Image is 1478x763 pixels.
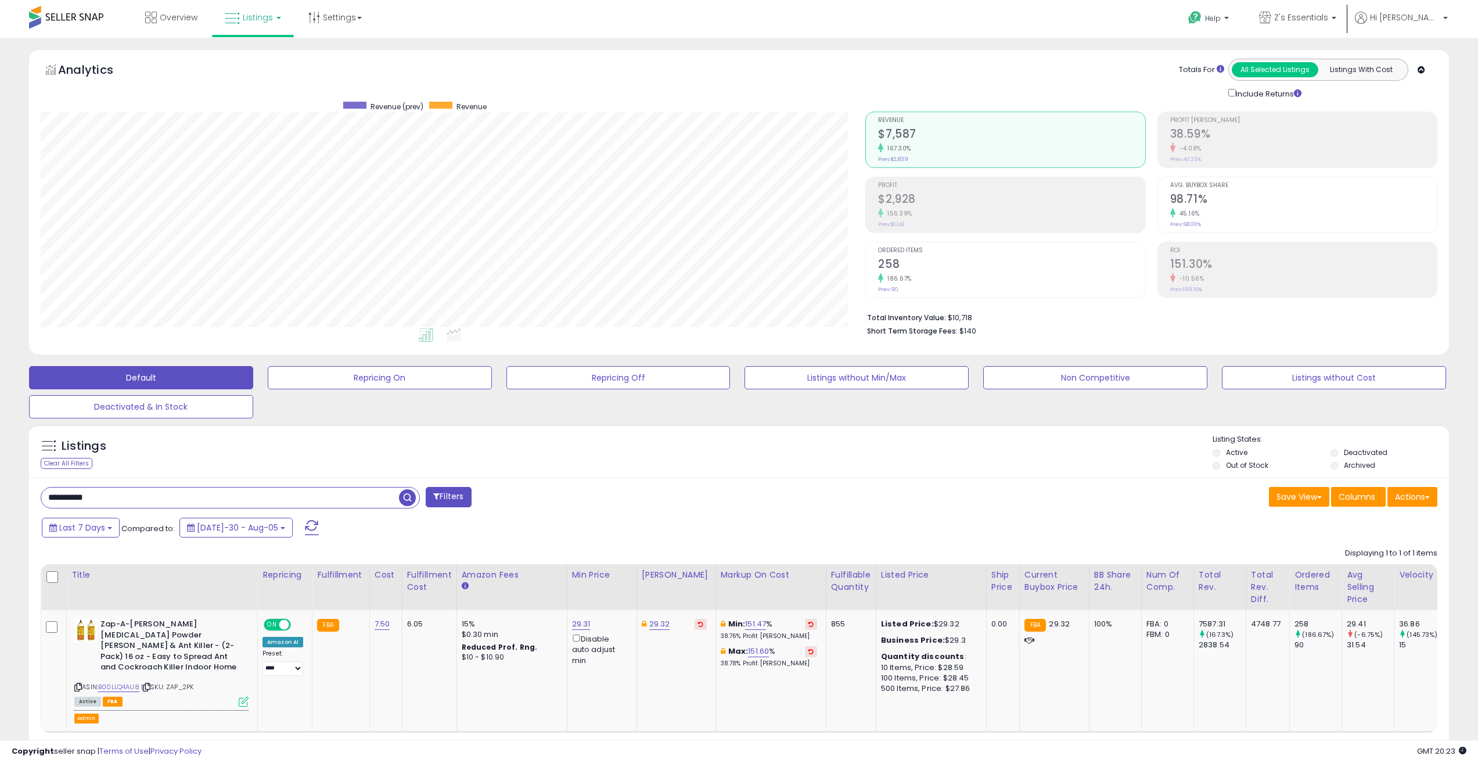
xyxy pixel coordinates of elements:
th: The percentage added to the cost of goods (COGS) that forms the calculator for Min & Max prices. [715,564,826,610]
div: Total Rev. Diff. [1251,569,1285,606]
div: Repricing [262,569,307,581]
small: Prev: 169.16% [1170,286,1202,293]
span: $140 [959,325,976,336]
b: Business Price: [881,635,945,646]
div: $29.3 [881,635,977,646]
button: Actions [1387,487,1437,507]
h2: $2,928 [878,192,1145,208]
small: (167.3%) [1206,630,1234,639]
a: 7.50 [375,618,390,630]
a: 29.32 [649,618,670,630]
a: 29.31 [572,618,591,630]
div: Fulfillable Quantity [831,569,871,593]
p: 38.76% Profit [PERSON_NAME] [721,632,817,640]
small: Prev: $2,839 [878,156,908,163]
h5: Listings [62,438,106,454]
button: Repricing On [268,366,492,389]
small: FBA [317,619,339,632]
div: 29.41 [1347,619,1394,629]
a: 151.60 [748,646,769,657]
div: 10 Items, Price: $28.59 [881,662,977,673]
button: Repricing Off [506,366,731,389]
button: Listings With Cost [1318,62,1404,77]
span: | SKU: ZAP_2PK [141,682,193,692]
label: Active [1226,447,1247,457]
button: Last 7 Days [42,518,120,538]
a: 151.47 [745,618,766,630]
div: Clear All Filters [41,458,92,469]
button: Columns [1331,487,1386,507]
span: Help [1205,13,1221,23]
small: Prev: $1,142 [878,221,905,228]
div: $0.30 min [462,629,558,640]
button: [DATE]-30 - Aug-05 [179,518,293,538]
small: Prev: 68.00% [1170,221,1201,228]
a: Terms of Use [99,746,149,757]
span: Columns [1339,491,1375,503]
small: 186.67% [883,274,912,283]
img: 51FVeAuRipL._SL40_.jpg [74,619,98,642]
strong: Copyright [12,746,54,757]
div: Disable auto adjust min [572,632,628,666]
span: ON [265,620,279,630]
button: Save View [1269,487,1329,507]
div: 6.05 [407,619,448,629]
span: Ordered Items [878,248,1145,254]
span: Hi [PERSON_NAME] [1370,12,1440,23]
div: Displaying 1 to 1 of 1 items [1345,548,1437,559]
div: FBM: 0 [1146,629,1185,640]
div: 100 Items, Price: $28.45 [881,673,977,683]
div: : [881,651,977,662]
span: Profit [878,182,1145,189]
span: 29.32 [1049,618,1070,629]
b: Zap-A-[PERSON_NAME] [MEDICAL_DATA] Powder [PERSON_NAME] & Ant Killer - (2-Pack) 16 oz - Easy to S... [100,619,242,676]
div: % [721,646,817,668]
div: Amazon AI [262,637,303,647]
div: 4748.77 [1251,619,1281,629]
div: 36.86 [1399,619,1446,629]
small: Amazon Fees. [462,581,469,592]
b: Listed Price: [881,618,934,629]
b: Quantity discounts [881,651,965,662]
p: Listing States: [1213,434,1449,445]
div: Totals For [1179,65,1224,76]
small: (186.67%) [1302,630,1334,639]
span: Z's Essentials [1274,12,1328,23]
div: $10 - $10.90 [462,653,558,662]
small: 45.16% [1175,209,1200,218]
div: Total Rev. [1199,569,1241,593]
div: Listed Price [881,569,981,581]
span: 2025-08-13 20:23 GMT [1417,746,1466,757]
div: Avg Selling Price [1347,569,1389,606]
a: Hi [PERSON_NAME] [1355,12,1448,38]
button: Listings without Cost [1222,366,1446,389]
span: Overview [160,12,197,23]
div: Fulfillment Cost [407,569,452,593]
label: Out of Stock [1226,460,1268,470]
h2: 151.30% [1170,257,1437,273]
div: seller snap | | [12,746,202,757]
h2: 258 [878,257,1145,273]
div: 0.00 [991,619,1010,629]
i: Get Help [1188,10,1202,25]
span: [DATE]-30 - Aug-05 [197,522,278,533]
div: 855 [831,619,867,629]
div: 500 Items, Price: $27.86 [881,683,977,694]
div: Ordered Items [1294,569,1337,593]
div: Velocity [1399,569,1441,581]
div: Fulfillment [317,569,364,581]
small: Prev: 90 [878,286,898,293]
div: 31.54 [1347,640,1394,650]
h5: Analytics [58,62,136,81]
small: FBA [1024,619,1046,632]
div: Include Returns [1220,87,1315,100]
div: Ship Price [991,569,1015,593]
div: Markup on Cost [721,569,821,581]
a: Help [1179,2,1240,38]
small: 167.30% [883,144,911,153]
label: Archived [1344,460,1375,470]
button: admin [74,714,99,723]
div: Title [71,569,253,581]
span: All listings currently available for purchase on Amazon [74,697,101,707]
b: Total Inventory Value: [867,313,946,323]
